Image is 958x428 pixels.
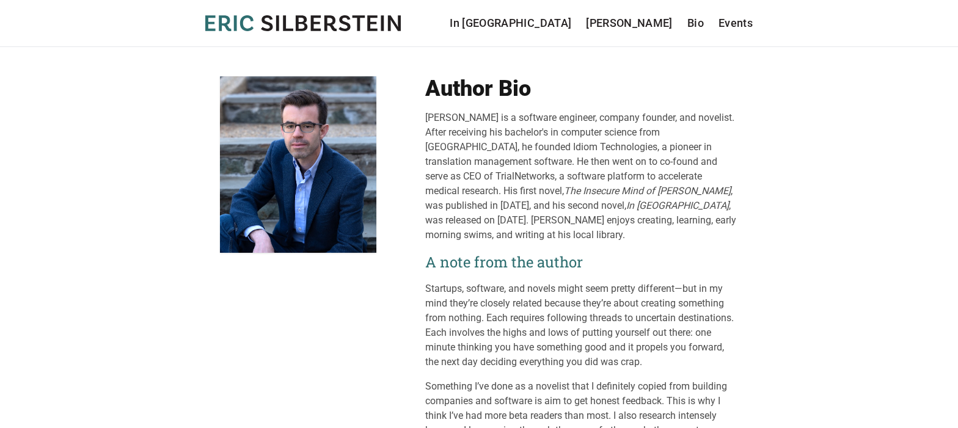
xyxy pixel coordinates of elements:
[220,76,376,253] img: Eric Silberstein
[564,185,731,197] em: The Insecure Mind of [PERSON_NAME]
[586,15,673,32] a: [PERSON_NAME]
[425,252,738,272] h2: A note from the author
[425,281,738,369] p: Startups, software, and novels might seem pretty different—but in my mind they’re closely related...
[425,76,738,101] h1: Author Bio
[626,200,729,211] em: In [GEOGRAPHIC_DATA]
[425,111,738,242] div: [PERSON_NAME] is a software engineer, company founder, and novelist. After receiving his bachelor...
[718,15,753,32] a: Events
[450,15,571,32] a: In [GEOGRAPHIC_DATA]
[687,15,704,32] a: Bio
